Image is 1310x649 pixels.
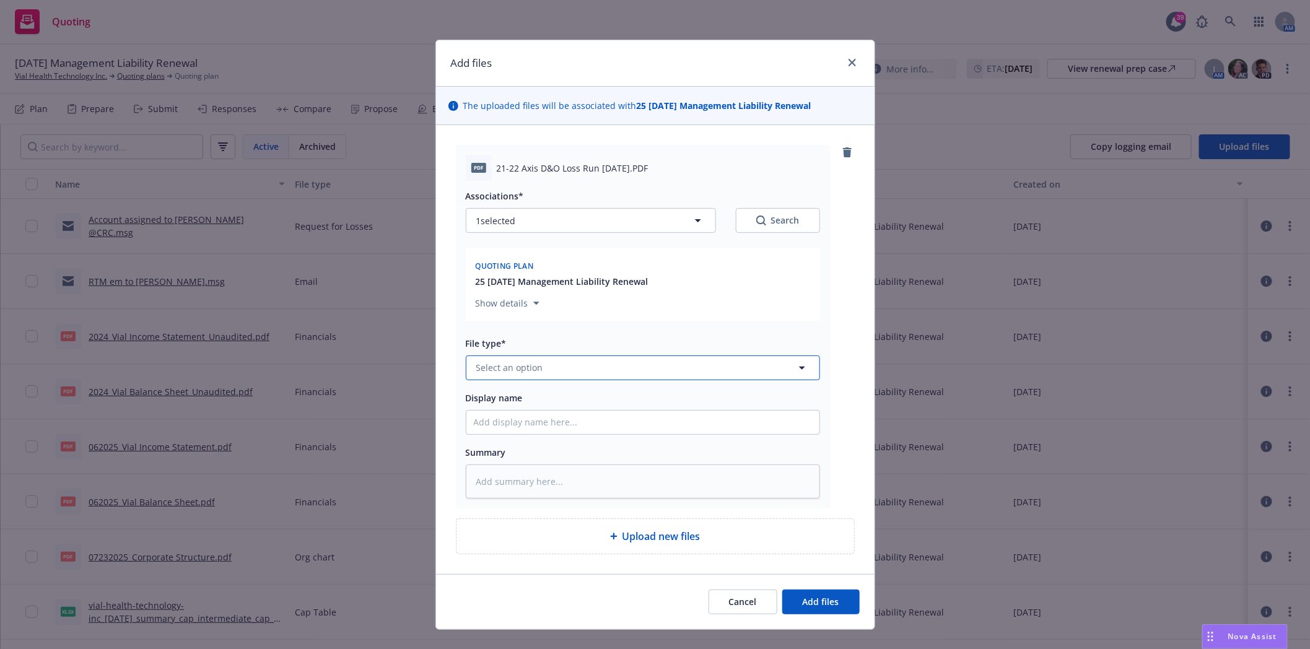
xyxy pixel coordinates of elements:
button: Select an option [466,355,820,380]
a: remove [840,145,855,160]
span: 21-22 Axis D&O Loss Run [DATE].PDF [497,162,648,175]
span: Add files [803,596,839,608]
span: Summary [466,446,506,458]
button: Nova Assist [1202,624,1288,649]
strong: 25 [DATE] Management Liability Renewal [637,100,811,111]
button: Cancel [709,590,777,614]
div: Upload new files [456,518,855,554]
span: Upload new files [622,529,701,544]
button: SearchSearch [736,208,820,233]
span: Quoting plan [476,261,534,271]
span: The uploaded files will be associated with [463,99,811,112]
div: Search [756,214,800,227]
button: Show details [471,296,544,311]
a: close [845,55,860,70]
button: 1selected [466,208,716,233]
input: Add display name here... [466,411,819,434]
button: 25 [DATE] Management Liability Renewal [476,275,648,288]
span: File type* [466,338,507,349]
button: Add files [782,590,860,614]
span: Associations* [466,190,524,202]
span: 1 selected [476,214,516,227]
div: Drag to move [1203,625,1218,648]
span: Cancel [729,596,757,608]
span: Display name [466,392,523,404]
span: PDF [471,163,486,172]
svg: Search [756,216,766,225]
h1: Add files [451,55,492,71]
span: Nova Assist [1228,631,1277,642]
span: Select an option [476,361,543,374]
